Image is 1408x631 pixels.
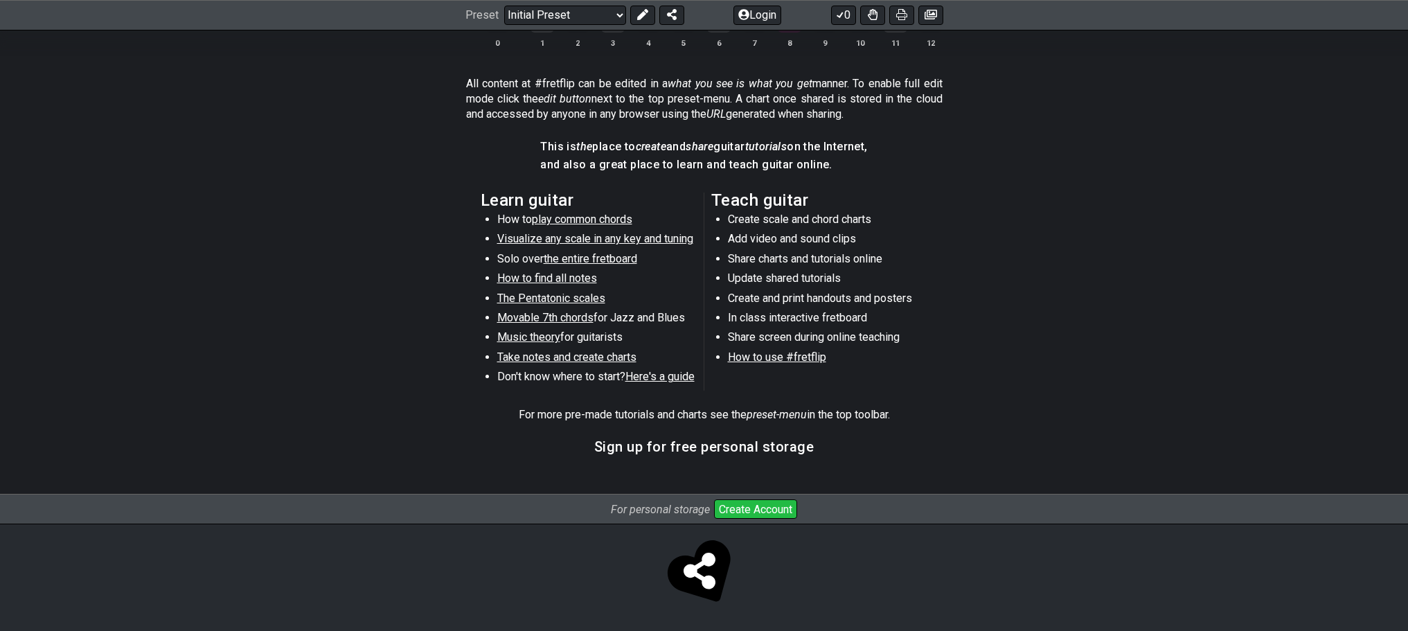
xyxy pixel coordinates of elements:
[497,350,636,364] span: Take notes and create charts
[465,9,499,22] span: Preset
[918,6,943,25] button: Create image
[659,6,684,25] button: Share Preset
[668,77,812,90] em: what you see is what you get
[560,35,595,50] th: 2
[807,35,842,50] th: 9
[630,6,655,25] button: Edit Preset
[747,408,807,421] em: preset-menu
[466,76,943,123] p: All content at #fretflip can be edited in a manner. To enable full edit mode click the next to th...
[686,140,713,153] em: share
[772,35,807,50] th: 8
[728,251,925,271] li: Share charts and tutorials online
[497,232,693,245] span: Visualize any scale in any key and tuning
[736,35,772,50] th: 7
[497,330,560,344] span: Music theory
[630,35,666,50] th: 4
[538,92,591,105] em: edit button
[860,6,885,25] button: Toggle Dexterity for all fretkits
[497,311,594,324] span: Movable 7th chords
[497,272,597,285] span: How to find all notes
[745,140,787,153] em: tutorials
[831,6,856,25] button: 0
[913,35,948,50] th: 12
[728,271,925,290] li: Update shared tutorials
[576,140,592,153] em: the
[625,370,695,383] span: Here's a guide
[671,542,738,609] span: Click to store and share!
[594,439,814,454] h3: Sign up for free personal storage
[544,252,637,265] span: the entire fretboard
[728,350,826,364] span: How to use #fretflip
[733,6,781,25] button: Login
[481,193,697,208] h2: Learn guitar
[519,407,890,423] p: For more pre-made tutorials and charts see the in the top toolbar.
[497,251,695,271] li: Solo over
[532,213,632,226] span: play common chords
[497,212,695,231] li: How to
[728,231,925,251] li: Add video and sound clips
[701,35,736,50] th: 6
[877,35,913,50] th: 11
[666,35,701,50] th: 5
[714,499,797,519] button: Create Account
[497,292,605,305] span: The Pentatonic scales
[706,107,726,121] em: URL
[497,369,695,389] li: Don't know where to start?
[540,139,867,154] h4: This is place to and guitar on the Internet,
[889,6,914,25] button: Print
[595,35,630,50] th: 3
[711,193,928,208] h2: Teach guitar
[480,35,515,50] th: 0
[728,291,925,310] li: Create and print handouts and posters
[842,35,877,50] th: 10
[728,310,925,330] li: In class interactive fretboard
[497,330,695,349] li: for guitarists
[540,157,867,172] h4: and also a great place to learn and teach guitar online.
[728,212,925,231] li: Create scale and chord charts
[497,310,695,330] li: for Jazz and Blues
[524,35,560,50] th: 1
[728,330,925,349] li: Share screen during online teaching
[636,140,666,153] em: create
[611,503,710,516] i: For personal storage
[504,6,626,25] select: Preset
